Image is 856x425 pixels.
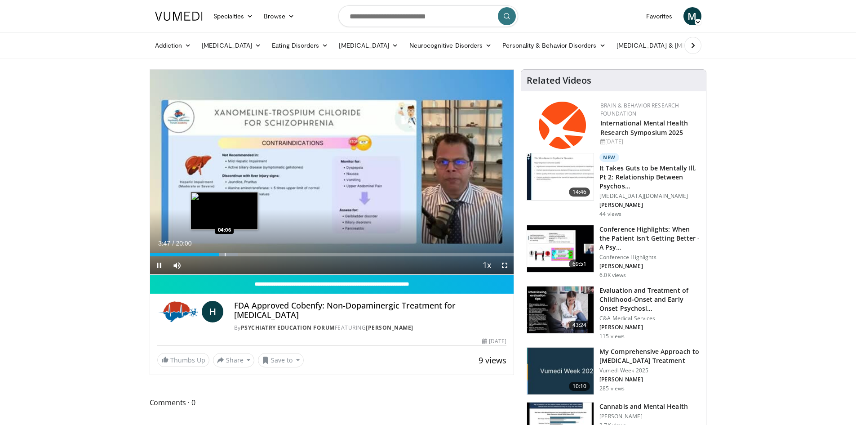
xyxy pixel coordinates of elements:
a: [MEDICAL_DATA] [196,36,266,54]
button: Save to [258,353,304,367]
p: C&A Medical Services [599,315,701,322]
img: Psychiatry Education Forum [157,301,198,322]
span: 3:47 [158,240,170,247]
span: 43:24 [569,321,590,330]
button: Pause [150,256,168,274]
span: 20:00 [176,240,191,247]
img: 4362ec9e-0993-4580-bfd4-8e18d57e1d49.150x105_q85_crop-smart_upscale.jpg [527,225,594,272]
span: 69:51 [569,259,590,268]
a: H [202,301,223,322]
span: 14:46 [569,188,590,197]
button: Mute [168,256,186,274]
img: ae1082c4-cc90-4cd6-aa10-009092bfa42a.jpg.150x105_q85_crop-smart_upscale.jpg [527,348,594,394]
div: Progress Bar [150,253,514,256]
div: By FEATURING [234,324,506,332]
h4: Related Videos [527,75,591,86]
p: [PERSON_NAME] [599,376,701,383]
input: Search topics, interventions [338,5,518,27]
a: [MEDICAL_DATA] [333,36,404,54]
h3: Evaluation and Treatment of Childhood-Onset and Early Onset Psychosi… [599,286,701,313]
p: 6.0K views [599,272,626,279]
p: New [599,153,619,162]
a: International Mental Health Research Symposium 2025 [600,119,688,137]
video-js: Video Player [150,70,514,275]
button: Fullscreen [496,256,514,274]
p: 285 views [599,385,625,392]
p: [PERSON_NAME] [599,263,701,270]
h3: It Takes Guts to be Mentally Ill, Pt 2: Relationship Between Psychos… [599,164,701,191]
h3: Conference Highlights: When the Patient Isn't Getting Better - A Psy… [599,225,701,252]
a: Psychiatry Education Forum [241,324,335,331]
img: 6bc95fc0-882d-4061-9ebb-ce70b98f0866.png.150x105_q85_autocrop_double_scale_upscale_version-0.2.png [539,102,586,149]
a: Neurocognitive Disorders [404,36,497,54]
div: [DATE] [482,337,506,345]
a: [PERSON_NAME] [366,324,413,331]
span: Comments 0 [150,397,514,408]
img: 45d9ed29-37ad-44fa-b6cc-1065f856441c.150x105_q85_crop-smart_upscale.jpg [527,153,594,200]
p: 44 views [599,210,621,218]
p: 115 views [599,333,625,340]
img: VuMedi Logo [155,12,203,21]
p: [MEDICAL_DATA][DOMAIN_NAME] [599,192,701,200]
div: [DATE] [600,138,699,146]
a: Addiction [150,36,197,54]
a: Eating Disorders [266,36,333,54]
a: Browse [258,7,300,25]
span: 9 views [479,355,506,366]
p: [PERSON_NAME] [599,413,688,420]
h3: My Comprehensive Approach to [MEDICAL_DATA] Treatment [599,347,701,365]
a: Specialties [208,7,259,25]
button: Share [213,353,255,367]
a: Brain & Behavior Research Foundation [600,102,679,117]
a: 14:46 New It Takes Guts to be Mentally Ill, Pt 2: Relationship Between Psychos… [MEDICAL_DATA][DO... [527,153,701,218]
h3: Cannabis and Mental Health [599,402,688,411]
button: Playback Rate [478,256,496,274]
a: Favorites [641,7,678,25]
h4: FDA Approved Cobenfy: Non-Dopaminergic Treatment for [MEDICAL_DATA] [234,301,506,320]
span: / [173,240,174,247]
a: 69:51 Conference Highlights: When the Patient Isn't Getting Better - A Psy… Conference Highlights... [527,225,701,279]
a: [MEDICAL_DATA] & [MEDICAL_DATA] [611,36,740,54]
a: 10:10 My Comprehensive Approach to [MEDICAL_DATA] Treatment Vumedi Week 2025 [PERSON_NAME] 285 views [527,347,701,395]
a: Personality & Behavior Disorders [497,36,611,54]
a: Thumbs Up [157,353,209,367]
a: 43:24 Evaluation and Treatment of Childhood-Onset and Early Onset Psychosi… C&A Medical Services ... [527,286,701,340]
p: Vumedi Week 2025 [599,367,701,374]
a: M [683,7,701,25]
p: Conference Highlights [599,254,701,261]
span: 10:10 [569,382,590,391]
img: image.jpeg [191,192,258,230]
p: [PERSON_NAME] [599,324,701,331]
img: 9c1ea151-7f89-42e7-b0fb-c17652802da6.150x105_q85_crop-smart_upscale.jpg [527,286,594,333]
p: [PERSON_NAME] [599,201,701,209]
